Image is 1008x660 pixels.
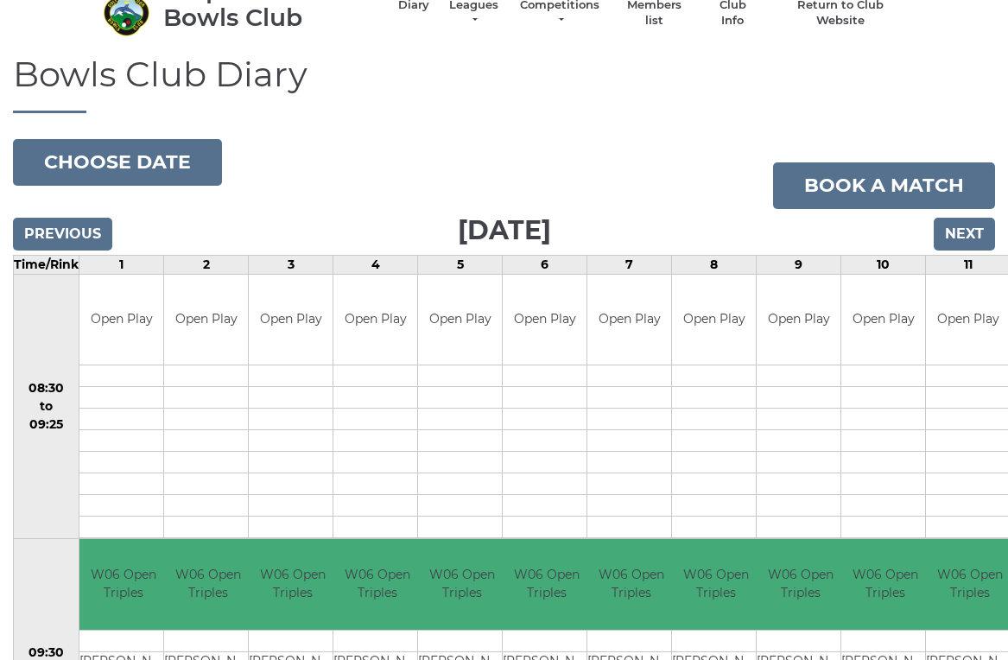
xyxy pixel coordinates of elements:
[672,255,757,274] td: 8
[418,275,502,365] td: Open Play
[841,539,929,630] td: W06 Open Triples
[164,275,248,365] td: Open Play
[841,275,925,365] td: Open Play
[587,275,671,365] td: Open Play
[249,275,333,365] td: Open Play
[14,274,79,539] td: 08:30 to 09:25
[503,275,586,365] td: Open Play
[757,255,841,274] td: 9
[14,255,79,274] td: Time/Rink
[13,139,222,186] button: Choose date
[757,539,844,630] td: W06 Open Triples
[164,255,249,274] td: 2
[79,539,167,630] td: W06 Open Triples
[841,255,926,274] td: 10
[418,539,505,630] td: W06 Open Triples
[773,162,995,209] a: Book a match
[13,55,995,113] h1: Bowls Club Diary
[757,275,840,365] td: Open Play
[672,275,756,365] td: Open Play
[249,539,336,630] td: W06 Open Triples
[934,218,995,251] input: Next
[587,539,675,630] td: W06 Open Triples
[503,255,587,274] td: 6
[249,255,333,274] td: 3
[79,255,164,274] td: 1
[418,255,503,274] td: 5
[333,275,417,365] td: Open Play
[333,255,418,274] td: 4
[79,275,163,365] td: Open Play
[672,539,759,630] td: W06 Open Triples
[587,255,672,274] td: 7
[333,539,421,630] td: W06 Open Triples
[164,539,251,630] td: W06 Open Triples
[503,539,590,630] td: W06 Open Triples
[13,218,112,251] input: Previous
